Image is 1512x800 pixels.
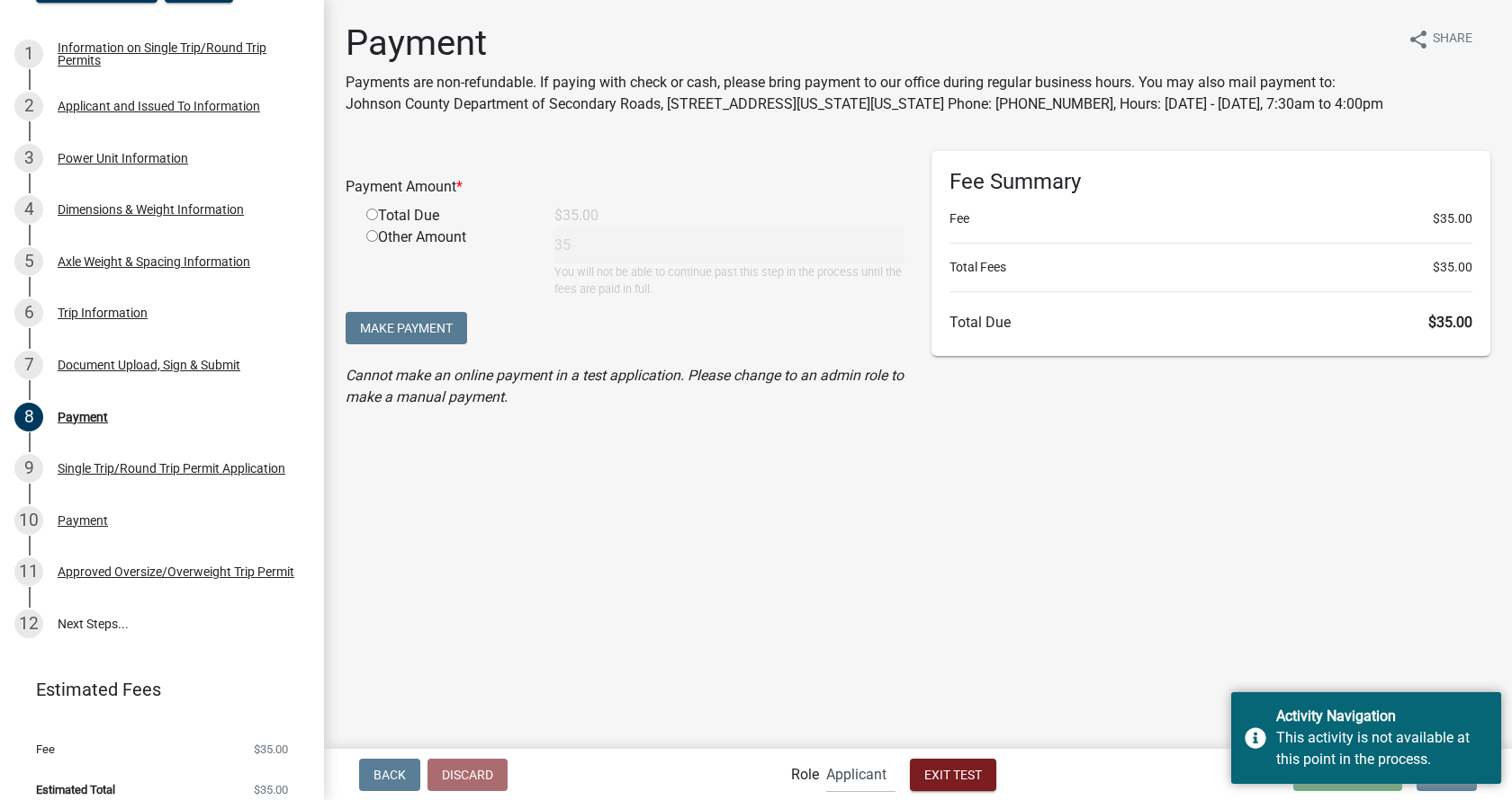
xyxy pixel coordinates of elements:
[14,195,43,224] div: 4
[14,144,43,173] div: 3
[254,784,288,796] span: $35.00
[36,784,115,796] span: Estimated Total
[36,743,55,755] span: Fee
[58,565,294,578] div: Approved Oversize/Overweight Trip Permit
[346,72,1393,115] p: Payments are non-refundable. If paying with check or cash, please bring payment to our office dur...
[14,557,43,586] div: 11
[1393,22,1487,57] button: shareShare
[373,767,406,781] span: Back
[949,314,1472,331] h6: Total Due
[1276,706,1488,727] div: Activity Navigation
[1408,29,1429,50] i: share
[58,307,148,319] div: Trip Information
[1276,727,1488,770] div: This activity is not available at this point in the process.
[1417,759,1477,791] button: Next
[58,255,250,268] div: Axle Weight & Spacing Information
[332,176,918,198] div: Payment Amount
[791,768,819,782] label: Role
[254,743,288,755] span: $35.00
[924,767,982,781] span: Exit Test
[14,671,295,707] a: Estimated Fees
[58,41,295,67] div: Information on Single Trip/Round Trip Permits
[427,759,508,791] button: Discard
[949,169,1472,195] h6: Fee Summary
[360,321,453,335] span: Make Payment
[949,258,1472,277] li: Total Fees
[949,209,1472,228] li: Fee
[58,100,260,112] div: Applicant and Issued To Information
[1433,209,1472,228] span: $35.00
[58,359,240,371] div: Document Upload, Sign & Submit
[14,454,43,483] div: 9
[14,247,43,276] div: 5
[58,203,244,216] div: Dimensions & Weight Information
[910,759,996,791] button: Exit Test
[1293,759,1402,791] button: Save & Exit
[346,312,467,344] button: Make Payment
[14,609,43,638] div: 12
[1433,29,1472,50] span: Share
[353,205,541,227] div: Total Due
[359,759,420,791] button: Back
[346,22,1393,65] h1: Payment
[14,40,43,68] div: 1
[58,411,108,423] div: Payment
[58,152,188,164] div: Power Unit Information
[14,403,43,431] div: 8
[1433,258,1472,277] span: $35.00
[14,351,43,379] div: 7
[58,514,108,527] div: Payment
[1428,314,1472,331] span: $35.00
[346,367,904,405] i: Cannot make an online payment in a test application. Please change to an admin role to make a man...
[353,227,541,298] div: Other Amount
[14,298,43,327] div: 6
[14,92,43,120] div: 2
[58,462,285,475] div: Single Trip/Round Trip Permit Application
[14,506,43,535] div: 10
